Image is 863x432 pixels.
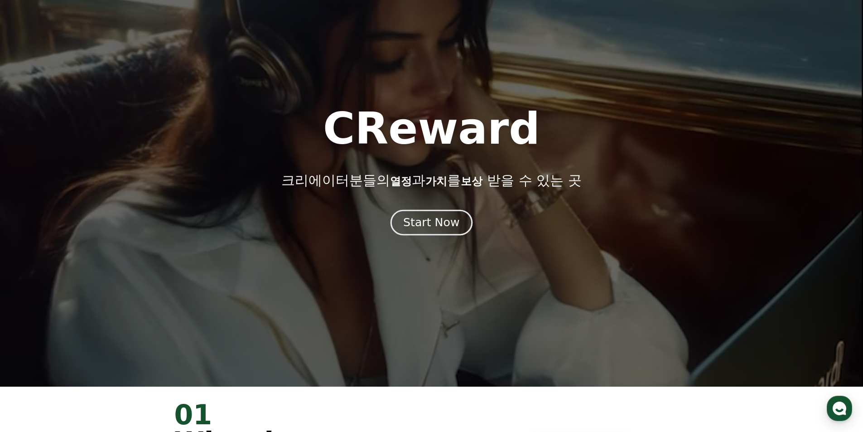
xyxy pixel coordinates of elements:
[140,301,151,308] span: 설정
[60,287,117,310] a: 대화
[117,287,174,310] a: 설정
[83,301,94,309] span: 대화
[403,215,459,230] div: Start Now
[425,175,447,188] span: 가치
[281,172,581,189] p: 크리에이터분들의 과 를 받을 수 있는 곳
[323,107,540,150] h1: CReward
[390,175,412,188] span: 열정
[392,219,471,228] a: Start Now
[29,301,34,308] span: 홈
[3,287,60,310] a: 홈
[461,175,482,188] span: 보상
[174,401,421,428] div: 01
[391,209,472,235] button: Start Now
